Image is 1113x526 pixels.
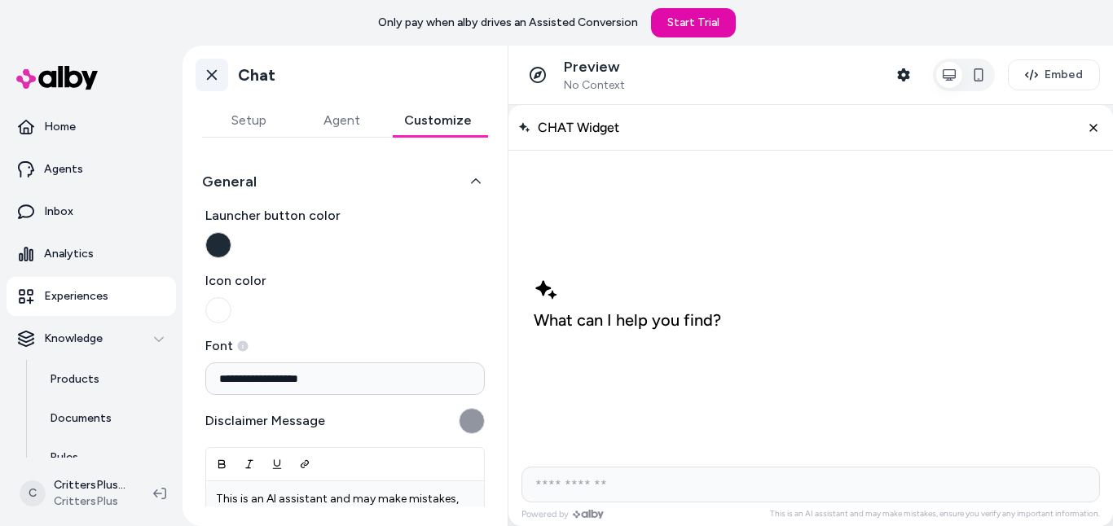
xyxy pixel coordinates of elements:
h1: Chat [238,65,275,85]
button: Knowledge [7,319,176,358]
a: Agents [7,150,176,189]
button: CCrittersPlus ShopifyCrittersPlus [10,467,140,519]
p: Only pay when alby drives an Assisted Conversion [378,15,638,31]
button: Launcher button color [205,232,231,258]
button: Setup [202,104,295,137]
label: Font [205,336,485,356]
p: CrittersPlus Shopify [54,477,127,493]
a: Start Trial [651,8,736,37]
button: Link [291,449,319,479]
span: Embed [1045,67,1083,83]
p: Knowledge [44,331,103,347]
a: Experiences [7,277,176,316]
button: Embed [1008,59,1100,90]
img: alby Logo [16,66,98,90]
p: Inbox [44,204,73,220]
p: Products [50,371,99,388]
p: Home [44,119,76,135]
a: Documents [33,399,176,438]
p: Experiences [44,288,108,305]
a: Rules [33,438,176,477]
p: Agents [44,161,83,178]
a: Products [33,360,176,399]
p: Analytics [44,246,94,262]
p: Preview [564,58,625,77]
a: Home [7,107,176,147]
button: Icon color [205,297,231,323]
button: Italic (Ctrl+U) [235,449,263,479]
button: Agent [295,104,388,137]
button: General [202,170,488,193]
button: Underline (Ctrl+I) [263,449,291,479]
label: Disclaimer Message [205,411,325,431]
span: C [20,480,46,506]
span: Icon color [205,271,485,291]
span: CrittersPlus [54,493,127,510]
span: No Context [564,78,625,93]
p: This is an AI assistant and may make mistakes, ensure you verify any important information. [216,491,474,524]
a: Analytics [7,235,176,274]
span: Launcher button color [205,206,485,226]
p: Documents [50,410,112,427]
p: Rules [50,449,78,466]
button: Customize [388,104,488,137]
button: Bold (Ctrl+B) [208,449,235,479]
a: Inbox [7,192,176,231]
